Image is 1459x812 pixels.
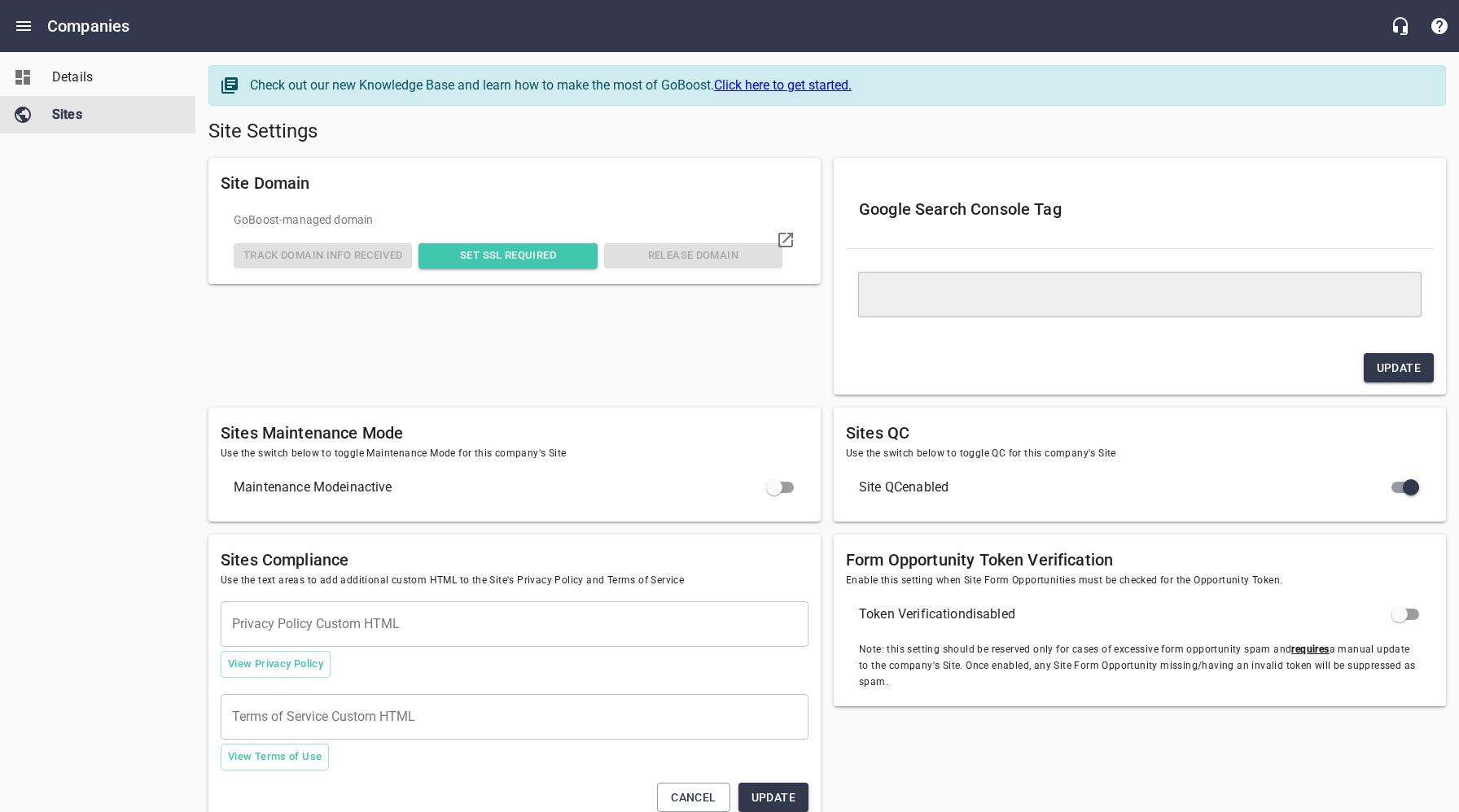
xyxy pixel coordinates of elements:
u: requires [1291,644,1329,655]
span: View Terms of Use [228,748,322,766]
span: View Privacy Policy [228,655,323,674]
div: Check out our new Knowledge Base and learn how to make the most of GoBoost. [250,76,1429,95]
a: Visit domain [766,220,805,260]
span: Use the switch below to toggle QC for this company's Site [846,446,1434,462]
h6: Form Opportunity Token Verification [846,547,1434,573]
h6: Sites Maintenance Mode [221,420,808,446]
span: Enable this setting when Site Form Opportunities must be checked for the Opportunity Token. [846,573,1434,589]
span: Details [52,68,176,87]
h6: Companies [47,13,129,39]
span: Update [751,788,795,808]
button: Open drawer [4,7,43,46]
button: Set SSL Required [418,243,597,268]
h6: Sites QC [846,420,1434,446]
h6: Google Search Console Tag [859,196,1421,222]
span: Cancel [671,788,716,808]
span: Sites [52,105,176,124]
span: Site QC enabled [859,478,1395,497]
span: Token Verification disabled [859,605,1395,624]
div: GoBoost -managed domain [230,208,786,232]
a: Click here to get started. [714,77,852,93]
button: View Privacy Policy [221,651,331,678]
span: Note: this setting should be reserved only for cases of excessive form opportunity spam and a man... [859,642,1421,691]
span: Maintenance Mode inactive [234,478,769,497]
span: Update [1377,358,1421,378]
h6: Sites Compliance [221,547,808,573]
span: Set SSL Required [425,247,590,265]
span: Use the text areas to add additional custom HTML to the Site's Privacy Policy and Terms of Service [221,573,808,589]
h5: Site Settings [208,119,1446,145]
h6: Site Domain [221,170,808,196]
span: Use the switch below to toggle Maintenance Mode for this company's Site [221,446,808,462]
button: Support Portal [1420,7,1459,46]
button: View Terms of Use [221,744,329,771]
button: Live Chat [1381,7,1420,46]
button: Update [1364,353,1434,383]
